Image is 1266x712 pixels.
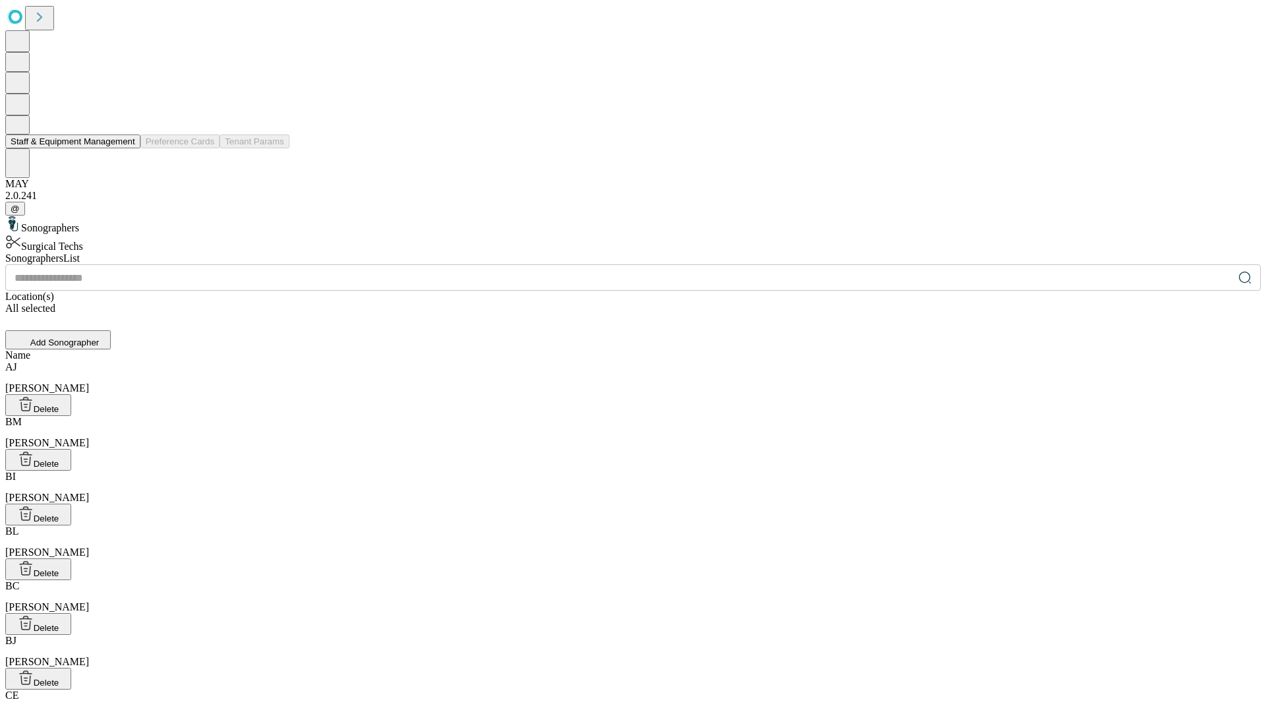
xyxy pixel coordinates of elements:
[5,580,19,591] span: BC
[34,459,59,469] span: Delete
[220,134,289,148] button: Tenant Params
[5,613,71,635] button: Delete
[5,668,71,690] button: Delete
[5,291,54,302] span: Location(s)
[5,394,71,416] button: Delete
[5,558,71,580] button: Delete
[34,623,59,633] span: Delete
[140,134,220,148] button: Preference Cards
[34,568,59,578] span: Delete
[5,471,16,482] span: BI
[34,404,59,414] span: Delete
[5,349,1261,361] div: Name
[5,178,1261,190] div: MAY
[5,525,18,537] span: BL
[5,525,1261,558] div: [PERSON_NAME]
[5,504,71,525] button: Delete
[5,449,71,471] button: Delete
[5,690,18,701] span: CE
[5,635,1261,668] div: [PERSON_NAME]
[5,416,1261,449] div: [PERSON_NAME]
[5,202,25,216] button: @
[5,580,1261,613] div: [PERSON_NAME]
[5,252,1261,264] div: Sonographers List
[5,416,22,427] span: BM
[5,635,16,646] span: BJ
[5,361,17,372] span: AJ
[34,514,59,523] span: Delete
[5,330,111,349] button: Add Sonographer
[5,134,140,148] button: Staff & Equipment Management
[11,204,20,214] span: @
[5,190,1261,202] div: 2.0.241
[5,361,1261,394] div: [PERSON_NAME]
[34,678,59,688] span: Delete
[5,216,1261,234] div: Sonographers
[5,234,1261,252] div: Surgical Techs
[5,471,1261,504] div: [PERSON_NAME]
[30,338,99,347] span: Add Sonographer
[5,303,1261,314] div: All selected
